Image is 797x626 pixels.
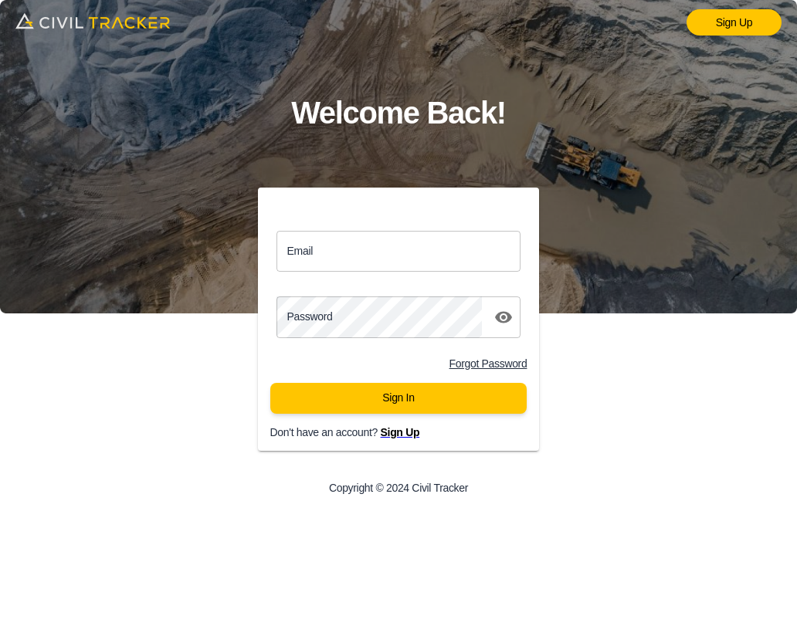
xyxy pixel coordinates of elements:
[329,482,468,494] p: Copyright © 2024 Civil Tracker
[488,302,519,333] button: toggle password visibility
[687,9,782,36] a: Sign Up
[15,8,170,34] img: logo
[291,88,506,138] h1: Welcome Back!
[270,426,552,438] p: Don't have an account?
[276,231,521,272] input: email
[449,357,527,370] a: Forgot Password
[381,426,420,438] a: Sign Up
[270,383,527,414] button: Sign In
